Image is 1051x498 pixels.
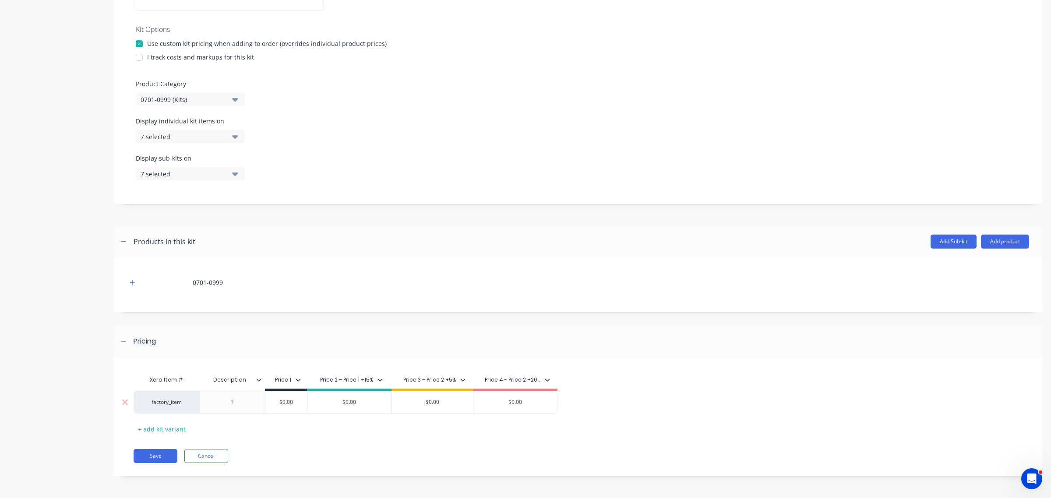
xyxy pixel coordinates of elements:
[134,422,190,436] div: + add kit variant
[184,449,228,463] button: Cancel
[134,449,177,463] button: Save
[136,93,245,106] button: 0701-0999 (Kits)
[271,373,305,386] button: Price 1
[981,235,1029,249] button: Add product
[403,376,456,384] div: Price 3 – Price 2 +5%
[147,53,254,62] div: I track costs and markups for this kit
[147,39,387,48] div: Use custom kit pricing when adding to order (overrides individual product prices)
[392,391,473,413] div: $0.00
[143,398,191,406] div: factory_item
[485,376,541,384] div: Price 4 - Price 2 +20%
[136,24,1020,35] div: Kit Options
[307,391,391,413] div: $0.00
[141,169,226,179] div: 7 selected
[399,373,470,386] button: Price 3 – Price 2 +5%
[141,132,226,141] div: 7 selected
[316,373,387,386] button: Price 2 – Price 1 +15%
[141,95,226,104] div: 0701-0999 (Kits)
[134,236,195,247] div: Products in this kit
[480,373,555,386] button: Price 4 - Price 2 +20%
[136,79,1020,88] label: Product Category
[136,130,245,143] button: 7 selected
[136,167,245,180] button: 7 selected
[136,154,245,163] label: Display sub-kits on
[134,371,199,389] div: Xero Item #
[931,235,977,249] button: Add Sub-kit
[1021,468,1042,489] iframe: Intercom live chat
[134,336,156,347] div: Pricing
[320,376,373,384] div: Price 2 – Price 1 +15%
[473,391,557,413] div: $0.00
[264,391,308,413] div: $0.00
[193,278,223,287] div: 0701-0999
[134,391,557,414] div: factory_item$0.00$0.00$0.00$0.00
[199,369,260,391] div: Description
[275,376,291,384] div: Price 1
[199,371,265,389] div: Description
[136,116,245,126] label: Display individual kit items on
